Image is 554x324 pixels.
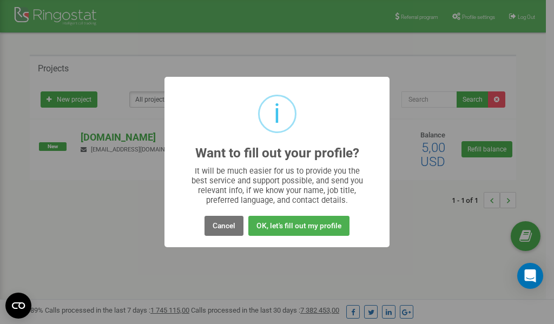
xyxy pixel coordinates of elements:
button: OK, let's fill out my profile [248,216,349,236]
button: Open CMP widget [5,293,31,319]
div: It will be much easier for us to provide you the best service and support possible, and send you ... [186,166,368,205]
h2: Want to fill out your profile? [195,146,359,161]
div: Open Intercom Messenger [517,263,543,289]
button: Cancel [205,216,243,236]
div: i [274,96,280,131]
